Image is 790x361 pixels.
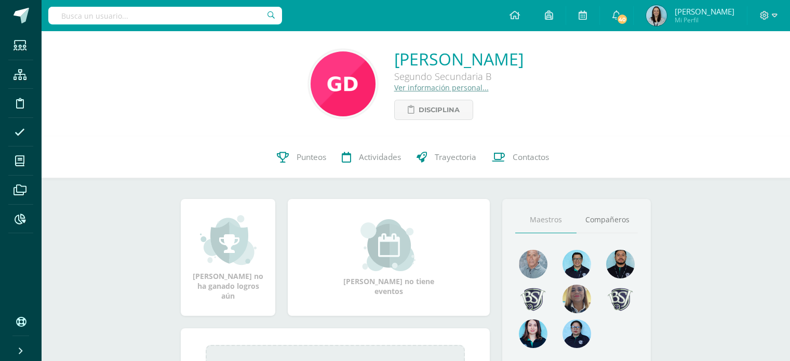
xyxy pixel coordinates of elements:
img: 5a6f75ce900a0f7ea551130e923f78ee.png [646,5,667,26]
img: 55ac31a88a72e045f87d4a648e08ca4b.png [519,250,547,278]
span: 40 [617,14,628,25]
span: Actividades [359,152,401,163]
img: e5b535fd62f89a2ff6291e54a83f5810.png [311,51,376,116]
span: Trayectoria [435,152,476,163]
a: [PERSON_NAME] [394,48,524,70]
span: Punteos [297,152,326,163]
span: Disciplina [419,100,460,119]
a: Contactos [484,137,557,178]
img: event_small.png [360,219,417,271]
img: aa9857ee84d8eb936f6c1e33e7ea3df6.png [563,285,591,313]
img: achievement_small.png [200,214,257,266]
div: [PERSON_NAME] no tiene eventos [337,219,441,296]
img: 1f9df8322dc8a4a819c6562ad5c2ddfe.png [519,319,547,348]
a: Maestros [515,207,577,233]
img: bed227fd71c3b57e9e7cc03a323db735.png [563,319,591,348]
a: Trayectoria [409,137,484,178]
img: 2207c9b573316a41e74c87832a091651.png [606,250,635,278]
input: Busca un usuario... [48,7,282,24]
a: Actividades [334,137,409,178]
img: d220431ed6a2715784848fdc026b3719.png [563,250,591,278]
img: d483e71d4e13296e0ce68ead86aec0b8.png [519,285,547,313]
a: Punteos [269,137,334,178]
div: Segundo Secundaria B [394,70,524,83]
a: Compañeros [577,207,638,233]
span: [PERSON_NAME] [675,6,734,17]
a: Ver información personal... [394,83,489,92]
span: Mi Perfil [675,16,734,24]
a: Disciplina [394,100,473,120]
img: 7641769e2d1e60c63392edc0587da052.png [606,285,635,313]
div: [PERSON_NAME] no ha ganado logros aún [191,214,265,301]
span: Contactos [513,152,549,163]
